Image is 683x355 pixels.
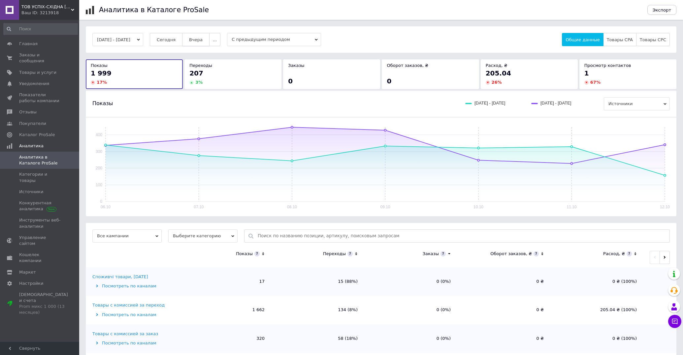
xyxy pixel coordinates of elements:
[19,269,36,275] span: Маркет
[387,63,428,68] span: Оборот заказов, ₴
[486,69,511,77] span: 205.04
[189,37,203,42] span: Вчера
[92,340,177,346] div: Посмотреть по каналам
[364,324,457,353] td: 0 (0%)
[288,63,304,68] span: Заказы
[92,283,177,289] div: Посмотреть по каналам
[19,52,61,64] span: Заказы и сообщения
[189,63,212,68] span: Переходы
[562,33,603,46] button: Общие данные
[3,23,78,35] input: Поиск
[236,251,253,257] div: Показы
[19,132,55,138] span: Каталог ProSale
[457,267,550,296] td: 0 ₴
[19,154,61,166] span: Аналитика в Каталоге ProSale
[668,315,681,328] button: Чат с покупателем
[96,133,102,137] text: 400
[99,6,209,14] h1: Аналитика в Каталоге ProSale
[96,149,102,154] text: 300
[19,304,68,315] div: Prom микс 1 000 (13 месяцев)
[636,33,670,46] button: Товары CPC
[150,33,182,46] button: Сегодня
[19,252,61,264] span: Кошелек компании
[157,37,176,42] span: Сегодня
[19,189,43,195] span: Источники
[19,70,56,75] span: Товары и услуги
[653,8,671,13] span: Экспорт
[97,80,107,85] span: 17 %
[92,229,162,243] span: Все кампании
[490,251,532,257] div: Оборот заказов, ₴
[423,251,439,257] div: Заказы
[96,166,102,170] text: 200
[92,100,113,107] span: Показы
[178,267,271,296] td: 17
[19,200,61,212] span: Конкурентная аналитика
[271,267,364,296] td: 15 (88%)
[213,37,217,42] span: ...
[92,331,158,337] div: Товары с комиссией за заказ
[486,63,507,68] span: Расход, ₴
[100,199,102,204] text: 0
[550,324,643,353] td: 0 ₴ (100%)
[19,171,61,183] span: Категории и товары
[19,41,38,47] span: Главная
[194,205,204,209] text: 07.10
[227,33,321,46] span: С предыдущим периодом
[660,205,670,209] text: 12.10
[182,33,210,46] button: Вчера
[584,63,631,68] span: Просмотр контактов
[364,267,457,296] td: 0 (0%)
[209,33,220,46] button: ...
[590,80,601,85] span: 67 %
[96,183,102,187] text: 100
[92,33,143,46] button: [DATE] - [DATE]
[607,37,633,42] span: Товары CPA
[19,81,49,87] span: Уведомления
[603,251,625,257] div: Расход, ₴
[189,69,203,77] span: 207
[364,296,457,324] td: 0 (0%)
[258,230,666,242] input: Поиск по названию позиции, артикулу, поисковым запросам
[584,69,589,77] span: 1
[492,80,502,85] span: 26 %
[19,217,61,229] span: Инструменты веб-аналитики
[566,37,600,42] span: Общие данные
[640,37,666,42] span: Товары CPC
[603,33,636,46] button: Товары CPA
[92,274,148,280] div: Споживчі товари, [DATE]
[91,69,112,77] span: 1 999
[21,10,79,16] div: Ваш ID: 3213918
[287,205,297,209] text: 08.10
[21,4,71,10] span: ТОВ УСПІХ-СХІДНА УКРАЇНА
[380,205,390,209] text: 09.10
[271,324,364,353] td: 58 (18%)
[178,296,271,324] td: 1 662
[19,292,68,316] span: [DEMOGRAPHIC_DATA] и счета
[647,5,676,15] button: Экспорт
[178,324,271,353] td: 320
[473,205,483,209] text: 10.10
[550,267,643,296] td: 0 ₴ (100%)
[168,229,238,243] span: Выберите категорию
[19,92,61,104] span: Показатели работы компании
[288,77,293,85] span: 0
[604,97,670,110] span: Источники
[387,77,391,85] span: 0
[91,63,108,68] span: Показы
[19,281,43,286] span: Настройки
[92,302,165,308] div: Товары с комиссией за переход
[19,109,37,115] span: Отзывы
[457,324,550,353] td: 0 ₴
[567,205,576,209] text: 11.10
[101,205,111,209] text: 06.10
[323,251,346,257] div: Переходы
[19,121,46,127] span: Покупатели
[550,296,643,324] td: 205.04 ₴ (100%)
[457,296,550,324] td: 0 ₴
[92,312,177,318] div: Посмотреть по каналам
[195,80,203,85] span: 3 %
[19,235,61,247] span: Управление сайтом
[19,143,44,149] span: Аналитика
[271,296,364,324] td: 134 (8%)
